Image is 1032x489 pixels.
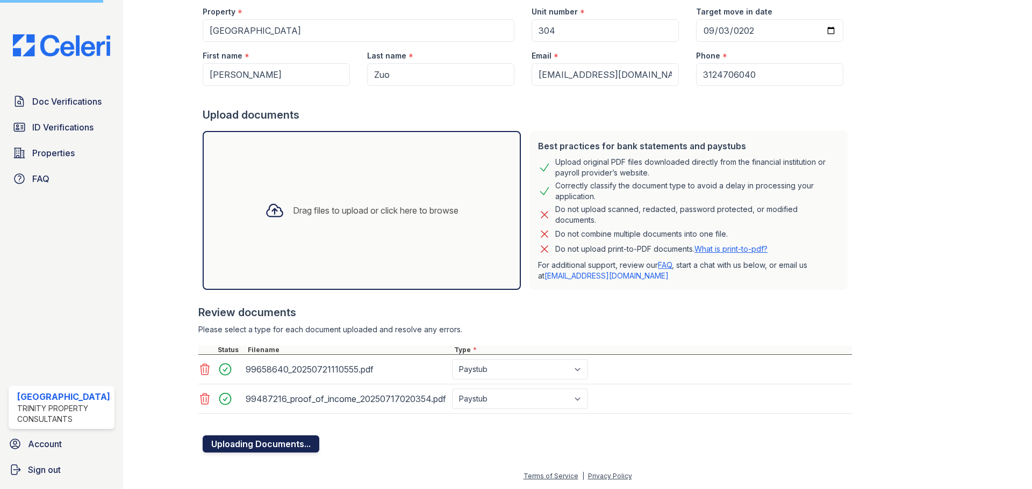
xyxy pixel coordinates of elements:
label: Property [203,6,235,17]
a: Properties [9,142,114,164]
label: Email [532,50,551,61]
div: | [582,472,584,480]
a: [EMAIL_ADDRESS][DOMAIN_NAME] [544,271,669,280]
label: Last name [367,50,406,61]
a: FAQ [658,260,672,269]
span: FAQ [32,172,49,185]
a: Doc Verifications [9,91,114,112]
span: Account [28,437,62,450]
div: Drag files to upload or click here to browse [293,204,458,217]
div: 99658640_20250721110555.pdf [246,361,448,378]
label: First name [203,50,242,61]
label: Target move in date [696,6,772,17]
label: Phone [696,50,720,61]
div: Filename [246,346,452,354]
div: Do not combine multiple documents into one file. [555,228,728,240]
div: [GEOGRAPHIC_DATA] [17,390,110,403]
div: Review documents [198,305,852,320]
a: Privacy Policy [588,472,632,480]
a: Sign out [4,459,119,480]
span: Properties [32,147,75,159]
span: Sign out [28,463,61,476]
div: Upload documents [203,107,852,122]
a: ID Verifications [9,116,114,138]
div: 99487216_proof_of_income_20250717020354.pdf [246,390,448,407]
a: FAQ [9,168,114,189]
a: Terms of Service [524,472,578,480]
img: CE_Logo_Blue-a8612792a0a2168367f1c8372b55b34899dd931a85d93a1a3d3e32e68fde9ad4.png [4,34,119,56]
div: Correctly classify the document type to avoid a delay in processing your application. [555,180,839,202]
span: ID Verifications [32,121,94,134]
button: Uploading Documents... [203,435,319,452]
p: Do not upload print-to-PDF documents. [555,244,768,254]
div: Best practices for bank statements and paystubs [538,140,839,152]
div: Status [216,346,246,354]
a: Account [4,433,119,455]
p: For additional support, review our , start a chat with us below, or email us at [538,260,839,281]
div: Trinity Property Consultants [17,403,110,425]
div: Type [452,346,852,354]
a: What is print-to-pdf? [694,244,768,253]
div: Please select a type for each document uploaded and resolve any errors. [198,324,852,335]
div: Do not upload scanned, redacted, password protected, or modified documents. [555,204,839,225]
span: Doc Verifications [32,95,102,108]
div: Upload original PDF files downloaded directly from the financial institution or payroll provider’... [555,157,839,178]
label: Unit number [532,6,578,17]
